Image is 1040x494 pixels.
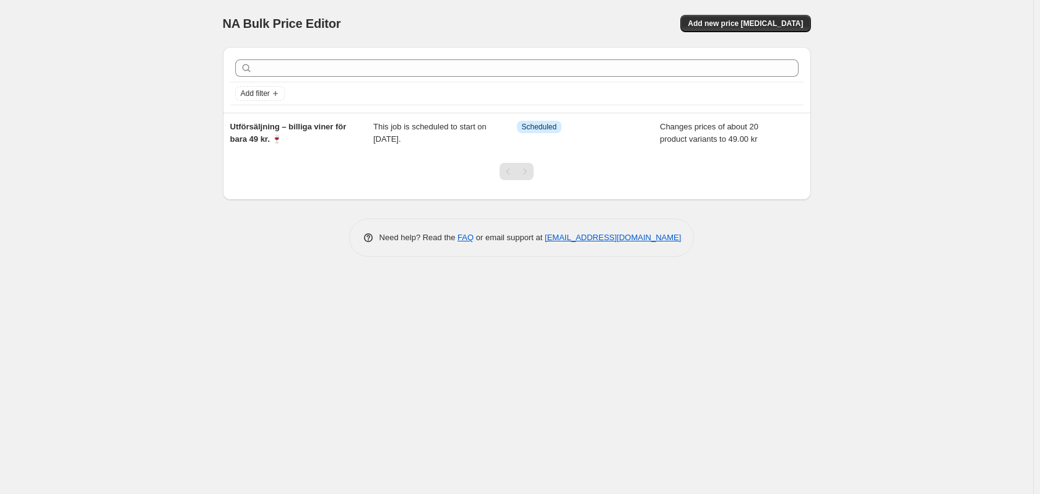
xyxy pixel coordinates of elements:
[522,122,557,132] span: Scheduled
[500,163,534,180] nav: Pagination
[379,233,458,242] span: Need help? Read the
[373,122,487,144] span: This job is scheduled to start on [DATE].
[235,86,285,101] button: Add filter
[688,19,803,28] span: Add new price [MEDICAL_DATA]
[660,122,758,144] span: Changes prices of about 20 product variants to 49.00 kr
[680,15,810,32] button: Add new price [MEDICAL_DATA]
[223,17,341,30] span: NA Bulk Price Editor
[230,122,347,144] span: Utförsäljning – billiga viner för bara 49 kr. 🍷
[241,89,270,98] span: Add filter
[474,233,545,242] span: or email support at
[545,233,681,242] a: [EMAIL_ADDRESS][DOMAIN_NAME]
[457,233,474,242] a: FAQ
